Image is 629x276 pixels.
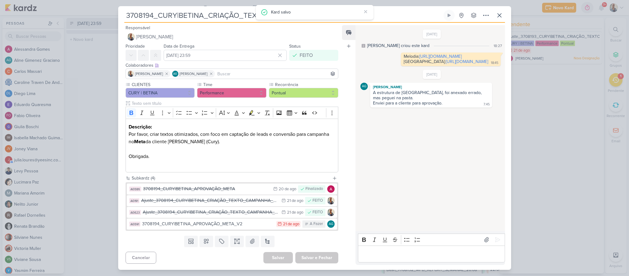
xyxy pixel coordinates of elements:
div: 21 de ago [287,211,303,215]
span: [PERSON_NAME] [136,33,173,41]
div: AG591 [129,222,140,227]
div: Aline Gimenez Graciano [172,71,178,77]
div: Editor toolbar [358,234,505,246]
div: 20 de ago [279,187,296,191]
div: A estrutura de [GEOGRAPHIC_DATA], foi anexado errado, mas peguei na pasta. [373,90,489,101]
button: Performance [197,88,266,98]
div: Subkardz (4) [132,175,330,181]
img: Iara Santos [127,33,135,41]
button: AG191 Ajuste_3708194_CURY|BETINA_CRIAÇÃO_TEXTO_CAMPANHA_META 21 de ago FEITO [127,195,337,206]
div: FEITO [313,209,323,215]
button: Pontual [269,88,338,98]
div: A Fazer [310,221,323,227]
div: [PERSON_NAME] [371,84,491,90]
div: Kard salvo [271,9,361,15]
label: Prioridade [126,44,145,49]
span: [PERSON_NAME] [180,71,208,77]
button: CURY | BETINA [126,88,195,98]
button: [PERSON_NAME] [126,31,339,42]
div: AG586 [129,187,141,191]
div: Colaboradores [126,62,339,69]
button: AG591 3708194_CURY|BETINA_APROVAÇÃO_META_V2 21 de ago A Fazer AG [127,219,337,230]
img: Iara Santos [327,209,335,216]
img: Alessandra Gomes [327,185,335,193]
label: Data de Entrega [164,44,194,49]
button: AG586 3708194_CURY|BETINA_APROVAÇÃO_META 20 de ago FInalizado [127,183,337,195]
div: Editor editing area: main [358,246,505,262]
div: FEITO [300,52,313,59]
p: AG [173,73,177,76]
button: FEITO [289,50,338,61]
button: Cancelar [126,252,156,264]
div: Enviei para a cliente para aprovação. [373,101,442,106]
div: Editor toolbar [126,107,339,119]
div: AG191 [129,198,139,203]
span: [PERSON_NAME] [135,71,163,77]
div: 7:45 [483,102,490,107]
div: [PERSON_NAME] criou este kard [367,42,429,49]
label: Responsável [126,25,150,30]
input: Select a date [164,50,287,61]
label: Status [289,44,301,49]
a: [URL][DOMAIN_NAME] [446,59,488,64]
label: Time [203,81,266,88]
div: Ajuste_3708194_CURY|BETINA_CRIAÇÃO_TEXTO_CAMPANHA_META [141,197,279,204]
button: AG623 Ajuste_3708194_CURY|BETINA_CRIAÇÃO_TEXTO_CAMPANHA_META_V2 21 de ago FEITO [127,207,337,218]
div: 3708194_CURY|BETINA_APROVAÇÃO_META [143,185,270,192]
div: AG623 [129,210,141,215]
input: Kard Sem Título [124,10,442,21]
p: Por favor, criar textos otimizados, com foco em captação de leads e conversão para campanha no da... [129,123,335,160]
label: CLIENTES [131,81,195,88]
label: Recorrência [274,81,338,88]
div: 3708194_CURY|BETINA_APROVAÇÃO_META_V2 [142,220,274,227]
div: 18:45 [491,61,498,65]
div: Ligar relógio [447,13,452,18]
div: 21 de ago [287,199,303,203]
div: Ajuste_3708194_CURY|BETINA_CRIAÇÃO_TEXTO_CAMPANHA_META_V2 [143,209,279,216]
input: Texto sem título [130,100,339,107]
a: [URL][DOMAIN_NAME] [419,54,462,59]
div: FEITO [313,198,323,204]
img: Iara Santos [327,197,335,204]
div: FInalizado [305,186,323,192]
div: [GEOGRAPHIC_DATA]: [404,59,488,64]
div: Aline Gimenez Graciano [360,83,368,90]
p: AG [329,223,333,226]
img: Iara Santos [128,71,134,77]
p: AG [362,85,367,88]
input: Buscar [216,70,337,77]
strong: Meta [134,139,146,145]
div: Melodia: [404,54,498,59]
strong: Descrição: [129,124,152,130]
div: Editor editing area: main [126,119,339,172]
div: Aline Gimenez Graciano [327,220,335,228]
div: 18:27 [494,43,502,49]
div: 21 de ago [283,222,299,226]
